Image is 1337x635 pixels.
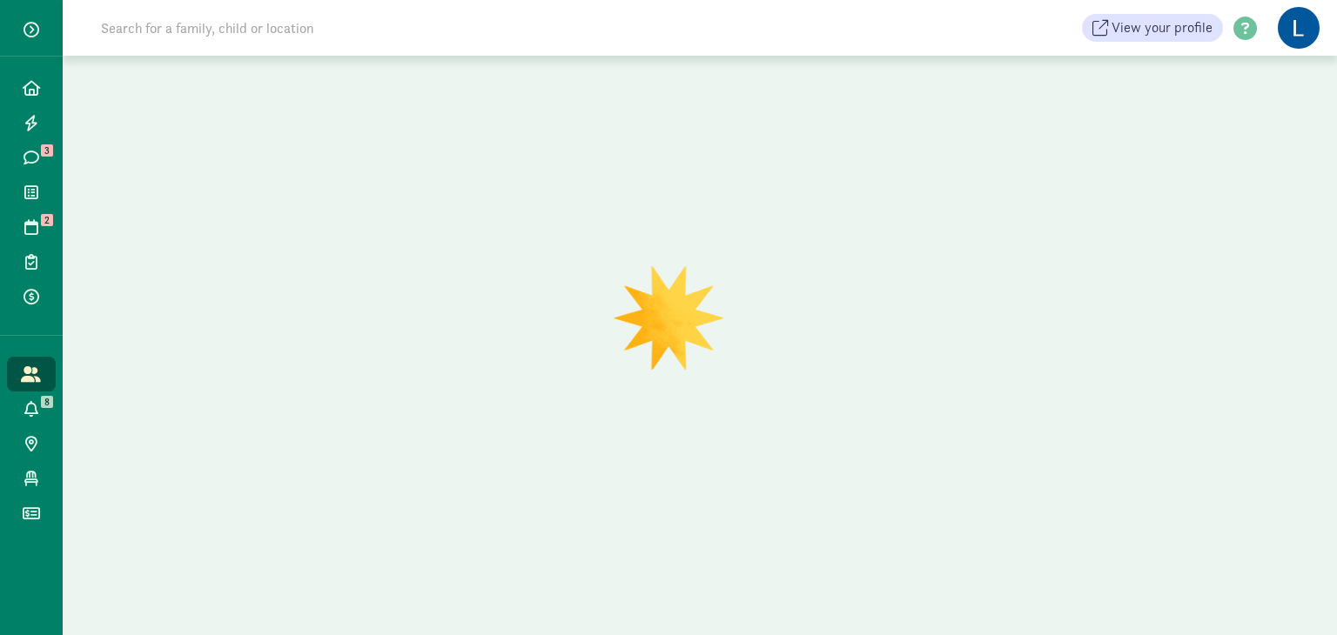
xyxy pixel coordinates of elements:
[1082,14,1223,42] a: View your profile
[1112,17,1213,38] span: View your profile
[7,140,56,175] a: 3
[7,210,56,244] a: 2
[91,10,579,45] input: Search for a family, child or location
[41,144,53,157] span: 3
[41,214,53,226] span: 2
[41,396,53,408] span: 8
[7,391,56,426] a: 8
